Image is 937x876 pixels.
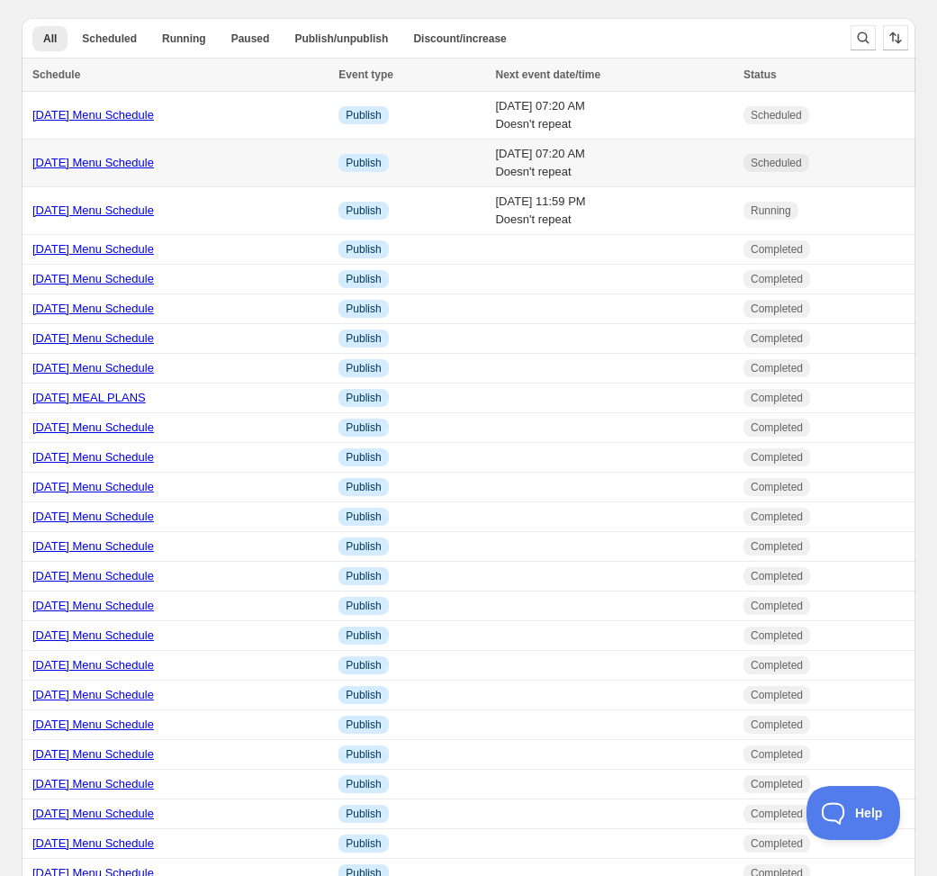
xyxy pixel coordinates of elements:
[495,68,600,81] span: Next event date/time
[751,108,802,122] span: Scheduled
[751,272,803,286] span: Completed
[338,68,393,81] span: Event type
[751,836,803,851] span: Completed
[32,361,154,375] a: [DATE] Menu Schedule
[32,510,154,523] a: [DATE] Menu Schedule
[294,32,388,46] span: Publish/unpublish
[346,242,381,257] span: Publish
[751,688,803,702] span: Completed
[346,420,381,435] span: Publish
[346,203,381,218] span: Publish
[751,450,803,465] span: Completed
[32,807,154,820] a: [DATE] Menu Schedule
[32,569,154,582] a: [DATE] Menu Schedule
[32,450,154,464] a: [DATE] Menu Schedule
[751,420,803,435] span: Completed
[751,807,803,821] span: Completed
[751,331,803,346] span: Completed
[346,747,381,762] span: Publish
[32,688,154,701] a: [DATE] Menu Schedule
[806,786,901,840] iframe: Toggle Customer Support
[32,836,154,850] a: [DATE] Menu Schedule
[32,68,80,81] span: Schedule
[743,68,777,81] span: Status
[751,599,803,613] span: Completed
[751,777,803,791] span: Completed
[751,302,803,316] span: Completed
[82,32,137,46] span: Scheduled
[32,302,154,315] a: [DATE] Menu Schedule
[346,599,381,613] span: Publish
[32,539,154,553] a: [DATE] Menu Schedule
[346,628,381,643] span: Publish
[43,32,57,46] span: All
[346,569,381,583] span: Publish
[346,836,381,851] span: Publish
[32,747,154,761] a: [DATE] Menu Schedule
[751,718,803,732] span: Completed
[32,331,154,345] a: [DATE] Menu Schedule
[32,391,146,404] a: [DATE] MEAL PLANS
[490,140,738,187] td: [DATE] 07:20 AM Doesn't repeat
[231,32,270,46] span: Paused
[751,391,803,405] span: Completed
[751,361,803,375] span: Completed
[346,480,381,494] span: Publish
[413,32,506,46] span: Discount/increase
[346,658,381,673] span: Publish
[32,272,154,285] a: [DATE] Menu Schedule
[346,718,381,732] span: Publish
[751,510,803,524] span: Completed
[32,156,154,169] a: [DATE] Menu Schedule
[346,539,381,554] span: Publish
[346,450,381,465] span: Publish
[751,242,803,257] span: Completed
[751,658,803,673] span: Completed
[346,391,381,405] span: Publish
[490,92,738,140] td: [DATE] 07:20 AM Doesn't repeat
[346,807,381,821] span: Publish
[851,25,876,50] button: Search and filter results
[32,599,154,612] a: [DATE] Menu Schedule
[32,658,154,672] a: [DATE] Menu Schedule
[490,187,738,235] td: [DATE] 11:59 PM Doesn't repeat
[751,569,803,583] span: Completed
[346,777,381,791] span: Publish
[32,420,154,434] a: [DATE] Menu Schedule
[346,688,381,702] span: Publish
[346,108,381,122] span: Publish
[32,242,154,256] a: [DATE] Menu Schedule
[751,156,802,170] span: Scheduled
[32,108,154,122] a: [DATE] Menu Schedule
[346,302,381,316] span: Publish
[32,718,154,731] a: [DATE] Menu Schedule
[32,480,154,493] a: [DATE] Menu Schedule
[346,510,381,524] span: Publish
[346,361,381,375] span: Publish
[32,777,154,790] a: [DATE] Menu Schedule
[751,480,803,494] span: Completed
[751,539,803,554] span: Completed
[751,628,803,643] span: Completed
[346,156,381,170] span: Publish
[162,32,206,46] span: Running
[751,203,791,218] span: Running
[32,628,154,642] a: [DATE] Menu Schedule
[32,203,154,217] a: [DATE] Menu Schedule
[751,747,803,762] span: Completed
[346,272,381,286] span: Publish
[883,25,908,50] button: Sort the results
[346,331,381,346] span: Publish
